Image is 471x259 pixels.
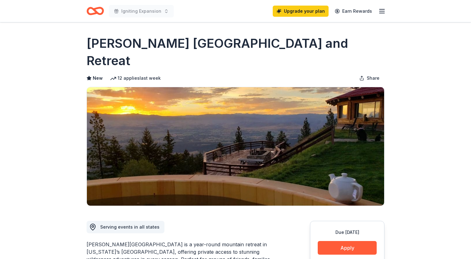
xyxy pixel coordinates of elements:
h1: [PERSON_NAME] [GEOGRAPHIC_DATA] and Retreat [87,35,384,69]
a: Home [87,4,104,18]
a: Earn Rewards [331,6,376,17]
span: Igniting Expansion [121,7,161,15]
button: Igniting Expansion [109,5,174,17]
div: Due [DATE] [318,229,377,236]
button: Apply [318,241,377,255]
span: Share [367,74,379,82]
div: 12 applies last week [110,74,161,82]
a: Upgrade your plan [273,6,329,17]
img: Image for Downing Mountain Lodge and Retreat [87,87,384,206]
span: Serving events in all states [100,224,159,230]
button: Share [354,72,384,84]
span: New [93,74,103,82]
